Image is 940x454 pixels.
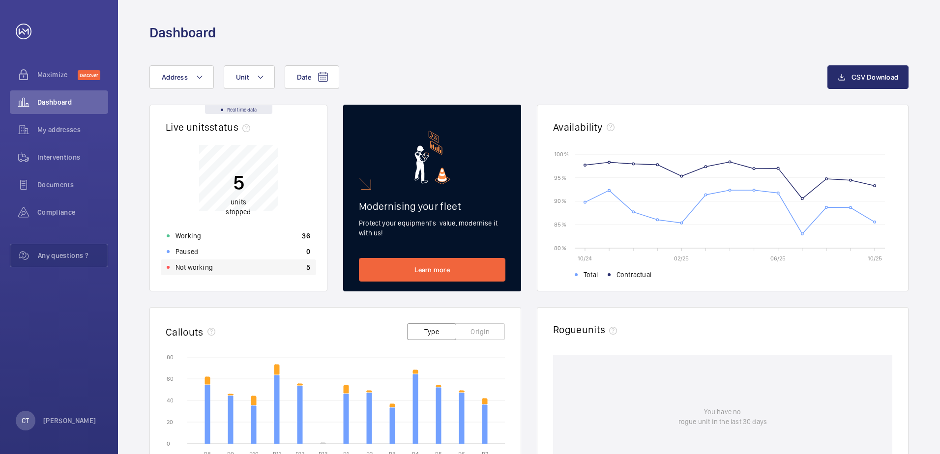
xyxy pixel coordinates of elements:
[302,231,310,241] p: 36
[176,231,201,241] p: Working
[554,198,566,204] text: 90 %
[43,416,96,426] p: [PERSON_NAME]
[582,323,621,336] span: units
[167,419,173,426] text: 20
[226,208,251,216] span: stopped
[285,65,339,89] button: Date
[166,121,254,133] h2: Live units
[167,354,174,361] text: 80
[359,200,505,212] h2: Modernising your fleet
[162,73,188,81] span: Address
[37,125,108,135] span: My addresses
[553,121,603,133] h2: Availability
[554,244,566,251] text: 80 %
[553,323,621,336] h2: Rogue
[554,174,566,181] text: 95 %
[37,180,108,190] span: Documents
[167,397,174,404] text: 40
[414,131,450,184] img: marketing-card.svg
[78,70,100,80] span: Discover
[149,24,216,42] h1: Dashboard
[37,97,108,107] span: Dashboard
[226,170,251,195] p: 5
[674,255,689,262] text: 02/25
[224,65,275,89] button: Unit
[37,152,108,162] span: Interventions
[584,270,598,280] span: Total
[306,262,310,272] p: 5
[359,218,505,238] p: Protect your equipment's value, modernise it with us!
[554,221,566,228] text: 85 %
[456,323,505,340] button: Origin
[868,255,882,262] text: 10/25
[407,323,456,340] button: Type
[209,121,254,133] span: status
[37,207,108,217] span: Compliance
[38,251,108,260] span: Any questions ?
[306,247,310,256] p: 0
[226,197,251,217] p: units
[827,65,909,89] button: CSV Download
[578,255,592,262] text: 10/24
[770,255,786,262] text: 06/25
[176,247,198,256] p: Paused
[359,258,505,282] a: Learn more
[167,375,174,382] text: 60
[297,73,311,81] span: Date
[176,262,213,272] p: Not working
[37,70,78,80] span: Maximize
[22,416,29,426] p: CT
[554,150,569,157] text: 100 %
[617,270,651,280] span: Contractual
[678,407,767,426] p: You have no rogue unit in the last 30 days
[167,440,170,447] text: 0
[852,73,898,81] span: CSV Download
[236,73,249,81] span: Unit
[166,326,204,338] h2: Callouts
[149,65,214,89] button: Address
[205,105,272,114] div: Real time data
